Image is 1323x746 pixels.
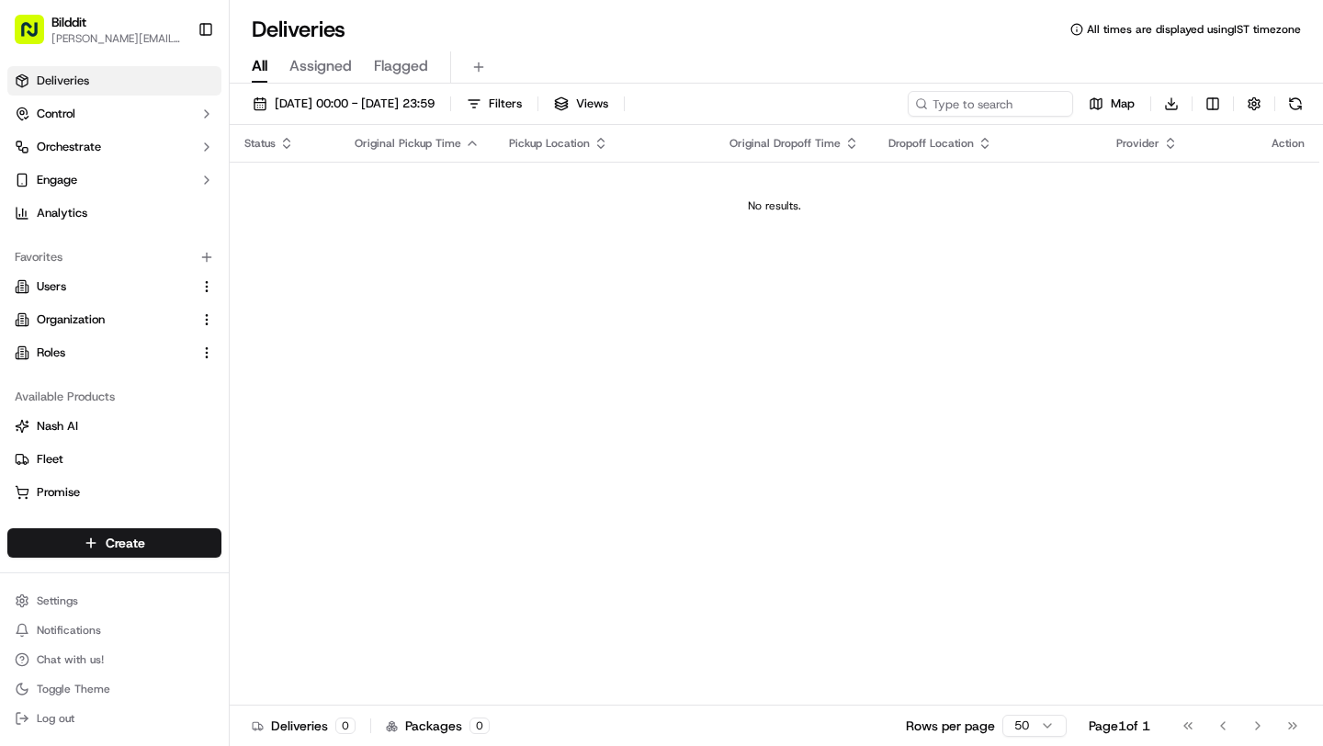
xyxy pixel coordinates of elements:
[37,451,63,468] span: Fleet
[244,91,443,117] button: [DATE] 00:00 - [DATE] 23:59
[7,7,190,51] button: Bilddit[PERSON_NAME][EMAIL_ADDRESS][DOMAIN_NAME]
[906,717,995,735] p: Rows per page
[37,711,74,726] span: Log out
[106,534,145,552] span: Create
[888,136,974,151] span: Dropoff Location
[15,278,192,295] a: Users
[335,718,356,734] div: 0
[7,528,221,558] button: Create
[7,99,221,129] button: Control
[355,136,461,151] span: Original Pickup Time
[489,96,522,112] span: Filters
[15,345,192,361] a: Roles
[7,272,221,301] button: Users
[37,623,101,638] span: Notifications
[37,484,80,501] span: Promise
[237,198,1312,213] div: No results.
[7,165,221,195] button: Engage
[7,243,221,272] div: Favorites
[1116,136,1159,151] span: Provider
[37,418,78,435] span: Nash AI
[37,139,101,155] span: Orchestrate
[37,682,110,696] span: Toggle Theme
[7,588,221,614] button: Settings
[1087,22,1301,37] span: All times are displayed using IST timezone
[37,73,89,89] span: Deliveries
[509,136,590,151] span: Pickup Location
[458,91,530,117] button: Filters
[1272,136,1305,151] div: Action
[469,718,490,734] div: 0
[15,484,214,501] a: Promise
[386,717,490,735] div: Packages
[7,412,221,441] button: Nash AI
[7,66,221,96] a: Deliveries
[1089,717,1150,735] div: Page 1 of 1
[7,305,221,334] button: Organization
[7,617,221,643] button: Notifications
[546,91,616,117] button: Views
[7,382,221,412] div: Available Products
[252,717,356,735] div: Deliveries
[275,96,435,112] span: [DATE] 00:00 - [DATE] 23:59
[7,132,221,162] button: Orchestrate
[576,96,608,112] span: Views
[7,198,221,228] a: Analytics
[37,311,105,328] span: Organization
[7,478,221,507] button: Promise
[7,445,221,474] button: Fleet
[1283,91,1308,117] button: Refresh
[37,593,78,608] span: Settings
[908,91,1073,117] input: Type to search
[37,652,104,667] span: Chat with us!
[7,338,221,367] button: Roles
[7,647,221,673] button: Chat with us!
[37,172,77,188] span: Engage
[51,31,183,46] button: [PERSON_NAME][EMAIL_ADDRESS][DOMAIN_NAME]
[1111,96,1135,112] span: Map
[7,706,221,731] button: Log out
[37,205,87,221] span: Analytics
[15,418,214,435] a: Nash AI
[51,13,86,31] button: Bilddit
[7,676,221,702] button: Toggle Theme
[37,278,66,295] span: Users
[252,15,345,44] h1: Deliveries
[244,136,276,151] span: Status
[289,55,352,77] span: Assigned
[15,311,192,328] a: Organization
[1080,91,1143,117] button: Map
[37,106,75,122] span: Control
[15,451,214,468] a: Fleet
[37,345,65,361] span: Roles
[729,136,841,151] span: Original Dropoff Time
[252,55,267,77] span: All
[374,55,428,77] span: Flagged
